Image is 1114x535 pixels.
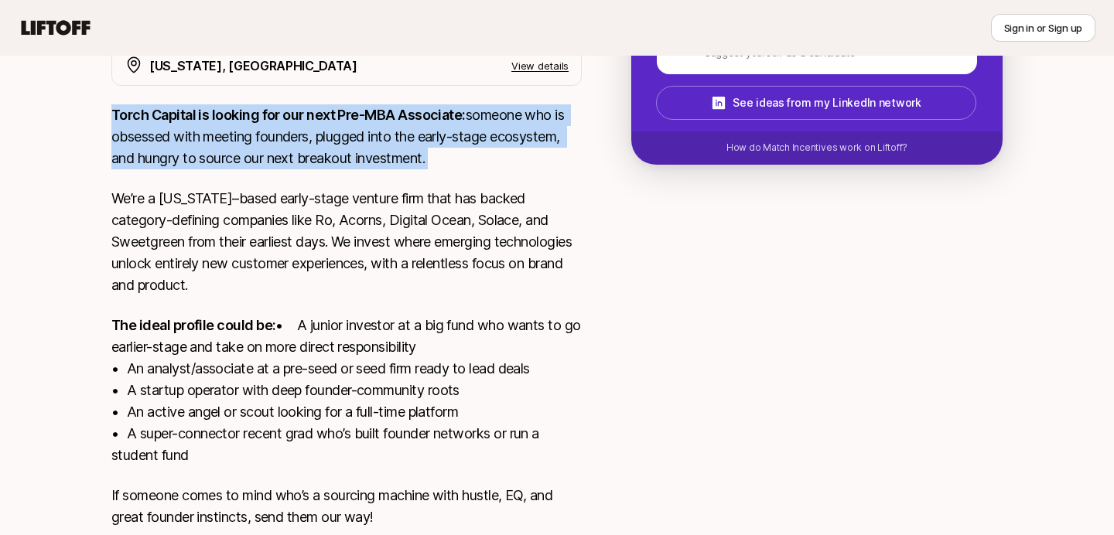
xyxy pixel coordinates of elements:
[111,317,275,333] strong: The ideal profile could be:
[991,14,1095,42] button: Sign in or Sign up
[656,86,976,120] button: See ideas from my LinkedIn network
[511,58,569,73] p: View details
[111,188,582,296] p: We’re a [US_STATE]–based early-stage venture firm that has backed category-defining companies lik...
[111,107,466,123] strong: Torch Capital is looking for our next Pre-MBA Associate:
[726,141,907,155] p: How do Match Incentives work on Liftoff?
[149,56,357,76] p: [US_STATE], [GEOGRAPHIC_DATA]
[111,315,582,466] p: • A junior investor at a big fund who wants to go earlier-stage and take on more direct responsib...
[111,104,582,169] p: someone who is obsessed with meeting founders, plugged into the early-stage ecosystem, and hungry...
[733,94,921,112] p: See ideas from my LinkedIn network
[111,485,582,528] p: If someone comes to mind who’s a sourcing machine with hustle, EQ, and great founder instincts, s...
